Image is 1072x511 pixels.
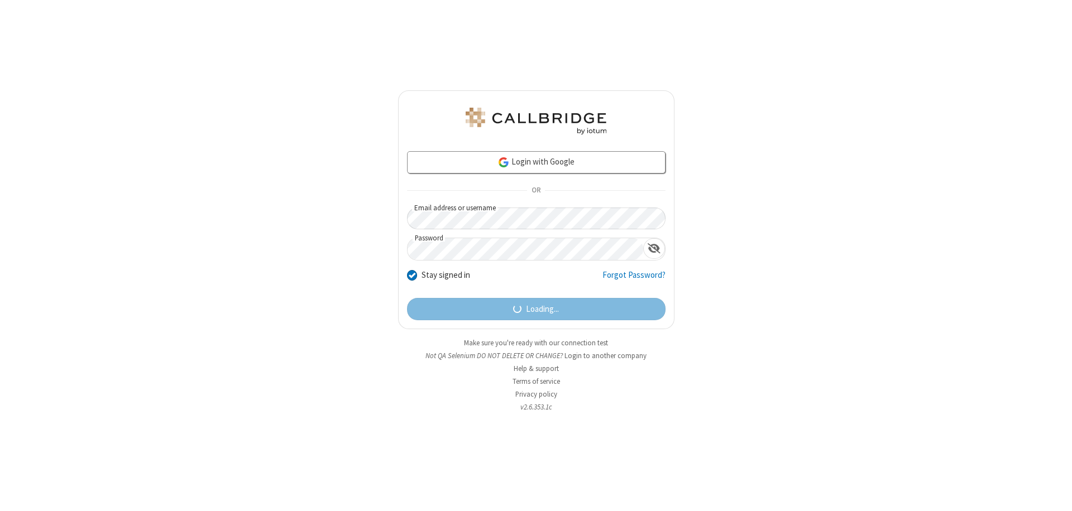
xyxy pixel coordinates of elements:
a: Make sure you're ready with our connection test [464,338,608,348]
a: Terms of service [513,377,560,386]
div: Show password [643,238,665,259]
li: v2.6.353.1c [398,402,674,412]
img: QA Selenium DO NOT DELETE OR CHANGE [463,108,609,134]
label: Stay signed in [422,269,470,282]
a: Privacy policy [515,389,557,399]
span: OR [527,183,545,199]
li: Not QA Selenium DO NOT DELETE OR CHANGE? [398,350,674,361]
a: Login with Google [407,151,666,173]
a: Help & support [514,364,559,373]
a: Forgot Password? [602,269,666,290]
input: Password [408,238,643,260]
iframe: Chat [1044,482,1064,503]
span: Loading... [526,303,559,316]
img: google-icon.png [497,156,510,168]
input: Email address or username [407,208,666,229]
button: Loading... [407,298,666,320]
button: Login to another company [564,350,647,361]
